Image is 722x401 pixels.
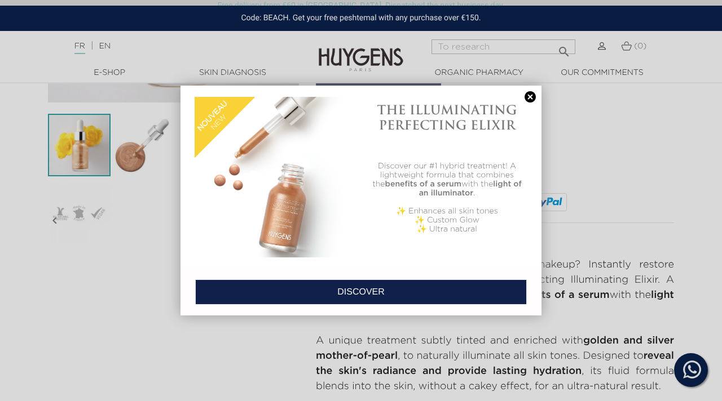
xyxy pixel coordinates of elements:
font: benefits of a serum [385,180,461,188]
font: THE ILLUMINATING PERFECTING ELIXIR [377,102,517,132]
font: ✨ Custom Glow [415,216,479,224]
font: light of an illuminator [419,180,522,197]
a: DISCOVER [195,279,527,304]
font: . [473,189,475,197]
font: DISCOVER [337,287,385,296]
font: ✨ Ultra natural [417,225,477,233]
font: with the [461,180,493,188]
font: Discover our #1 hybrid treatment! A lightweight formula that combines the [372,162,516,188]
font: ✨ Enhances all skin tones [396,207,498,215]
